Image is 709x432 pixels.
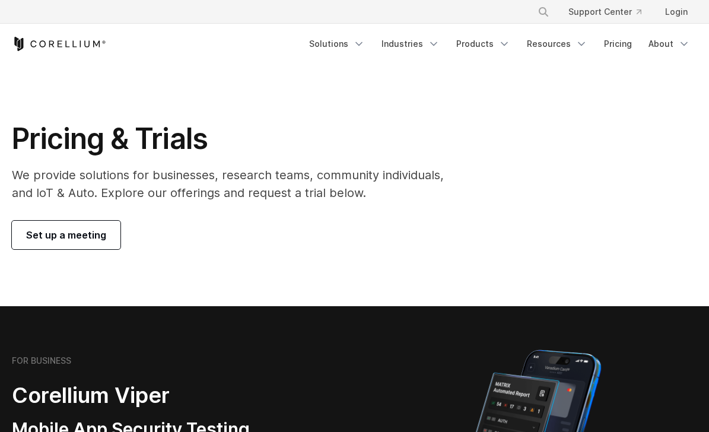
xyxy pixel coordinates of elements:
[302,33,372,55] a: Solutions
[26,228,106,242] span: Set up a meeting
[374,33,447,55] a: Industries
[449,33,517,55] a: Products
[656,1,697,23] a: Login
[12,382,298,409] h2: Corellium Viper
[302,33,697,55] div: Navigation Menu
[520,33,594,55] a: Resources
[12,355,71,366] h6: FOR BUSINESS
[12,166,461,202] p: We provide solutions for businesses, research teams, community individuals, and IoT & Auto. Explo...
[641,33,697,55] a: About
[533,1,554,23] button: Search
[12,221,120,249] a: Set up a meeting
[523,1,697,23] div: Navigation Menu
[12,37,106,51] a: Corellium Home
[559,1,651,23] a: Support Center
[597,33,639,55] a: Pricing
[12,121,461,157] h1: Pricing & Trials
